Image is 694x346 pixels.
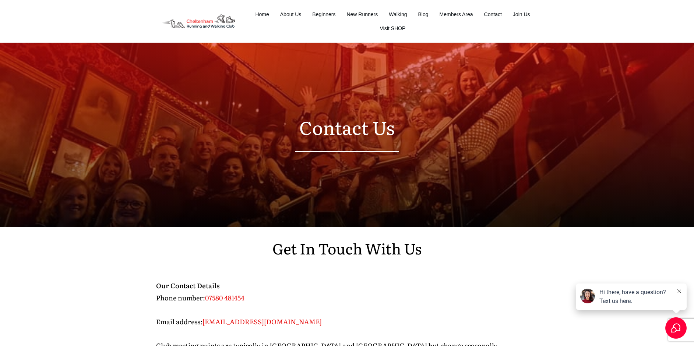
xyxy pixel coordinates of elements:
[156,9,242,34] img: Decathlon
[255,9,269,19] a: Home
[156,111,538,143] p: Contact Us
[156,281,219,290] strong: Our Contact Details
[202,317,322,327] span: [EMAIL_ADDRESS][DOMAIN_NAME]
[280,9,302,19] a: About Us
[156,293,205,303] span: Phone number:
[380,23,406,33] a: Visit SHOP
[389,9,407,19] a: Walking
[440,9,473,19] a: Members Area
[156,235,538,270] p: Get In Touch With Us
[418,9,429,19] a: Blog
[205,293,244,303] span: 07580 481454
[346,9,378,19] a: New Runners
[513,9,530,19] a: Join Us
[156,317,202,327] span: Email address:
[312,9,335,19] a: Beginners
[484,9,502,19] a: Contact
